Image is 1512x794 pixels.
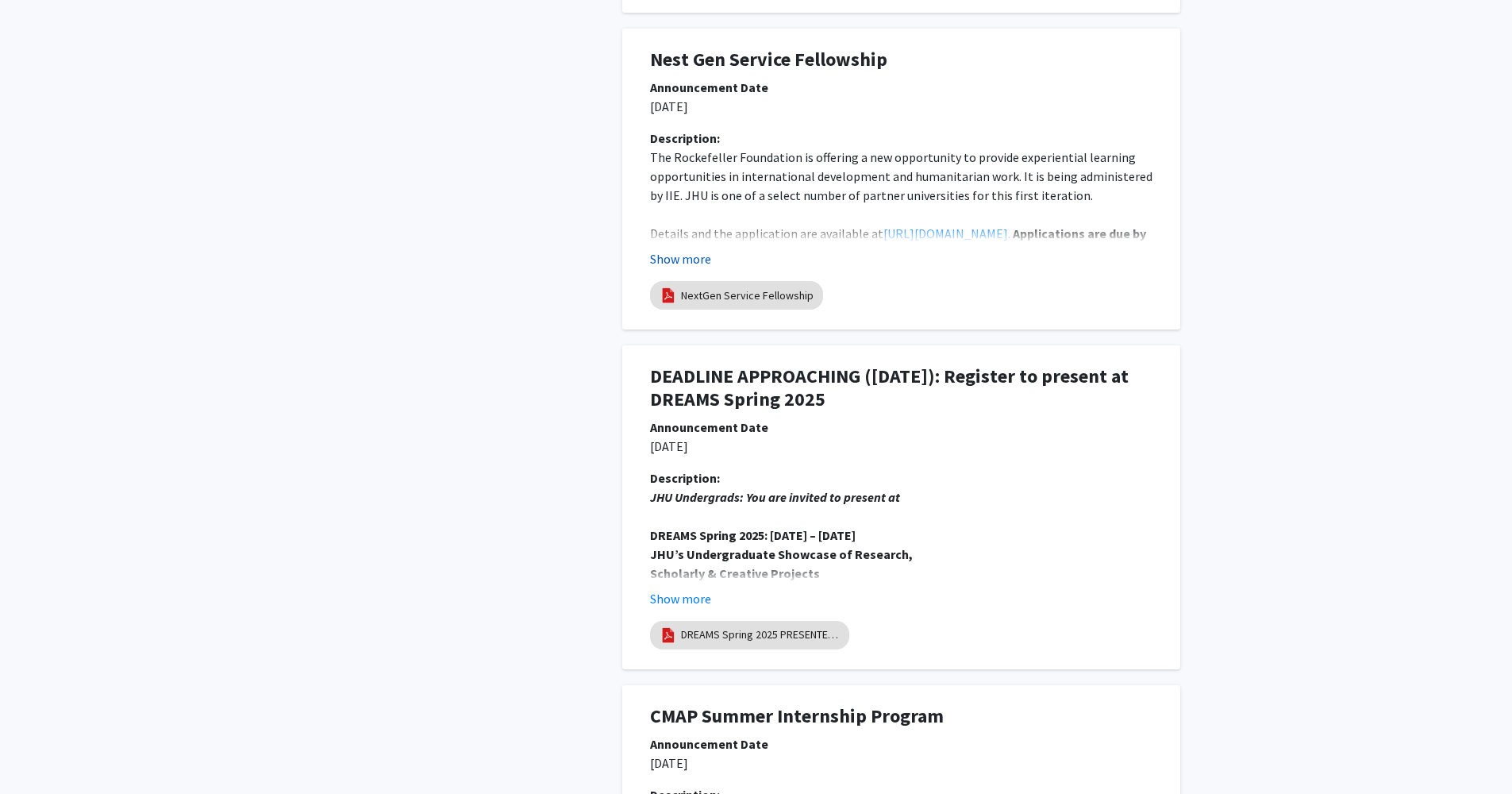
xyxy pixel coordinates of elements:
[681,626,840,643] a: DREAMS Spring 2025 PRESENTER Registration
[650,565,820,581] strong: Scholarly & Creative Projects
[660,287,677,304] img: pdf_icon.png
[650,418,1152,437] div: Announcement Date
[650,489,900,505] em: JHU Undergrads: You are invited to present at
[650,129,1152,148] div: Description:
[650,97,1152,116] p: [DATE]
[650,48,1152,71] h1: Nest Gen Service Fellowship
[650,527,856,543] strong: DREAMS Spring 2025: [DATE] – [DATE]
[650,224,1152,262] p: Details and the application are available at .
[883,225,1010,241] a: [URL][DOMAIN_NAME].
[650,546,913,562] strong: JHU’s Undergraduate Showcase of Research,
[650,78,1152,97] div: Announcement Date
[650,734,1152,754] div: Announcement Date
[650,754,1152,773] p: [DATE]
[650,249,711,268] button: Show more
[650,468,1152,488] div: Description:
[650,148,1152,205] p: The Rockefeller Foundation is offering a new opportunity to provide experiential learning opportu...
[660,626,677,644] img: pdf_icon.png
[650,365,1152,411] h1: DEADLINE APPROACHING ([DATE]): Register to present at DREAMS Spring 2025
[650,705,1152,728] h1: CMAP Summer Internship Program
[650,437,1152,456] p: [DATE]
[681,287,814,304] a: NextGen Service Fellowship
[12,723,67,782] iframe: Chat
[650,589,711,608] button: Show more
